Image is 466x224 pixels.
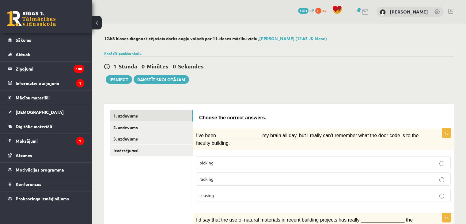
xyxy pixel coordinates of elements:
[104,36,454,41] h2: 12.b3 klases diagnosticējošais darbs angļu valodā par 11.klases mācību vielu ,
[8,105,84,119] a: [DEMOGRAPHIC_DATA]
[8,148,84,162] a: Atzīmes
[16,37,31,43] span: Sākums
[16,109,64,115] span: [DEMOGRAPHIC_DATA]
[76,79,84,87] i: 1
[8,191,84,206] a: Proktoringa izmēģinājums
[110,122,193,133] a: 2. uzdevums
[309,8,314,13] span: mP
[16,134,84,148] legend: Maksājumi
[147,63,169,70] span: Minūtes
[8,91,84,105] a: Mācību materiāli
[16,62,84,76] legend: Ziņojumi
[113,63,116,70] span: 1
[173,63,176,70] span: 0
[199,176,214,182] span: racking
[8,76,84,90] a: Informatīvie ziņojumi1
[315,8,329,13] a: 0 xp
[106,75,132,84] button: Iesniegt
[16,95,50,100] span: Mācību materiāli
[8,134,84,148] a: Maksājumi1
[16,52,30,57] span: Aktuāli
[16,153,32,158] span: Atzīmes
[442,128,451,138] p: 1p
[390,9,428,15] a: [PERSON_NAME]
[134,75,189,84] a: Rakstīt skolotājam
[315,8,321,14] span: 0
[7,11,56,26] a: Rīgas 1. Tālmācības vidusskola
[8,119,84,133] a: Digitālie materiāli
[16,196,69,201] span: Proktoringa izmēģinājums
[439,194,444,199] input: teasing
[199,115,266,120] span: Choose the correct answers.
[8,33,84,47] a: Sākums
[298,8,309,14] span: 1203
[442,213,451,222] p: 1p
[199,160,214,165] span: picking
[110,145,193,156] a: Izvērtējums!
[259,36,327,41] a: [PERSON_NAME] (12.b3 JK klase)
[8,62,84,76] a: Ziņojumi188
[16,76,84,90] legend: Informatīvie ziņojumi
[142,63,145,70] span: 0
[8,47,84,61] a: Aktuāli
[74,65,84,73] i: 188
[110,133,193,145] a: 3. uzdevums
[8,177,84,191] a: Konferences
[110,110,193,122] a: 1. uzdevums
[298,8,314,13] a: 1203 mP
[16,167,64,172] span: Motivācijas programma
[380,9,386,15] img: Edgars Plūksne-Strauss
[76,137,84,145] i: 1
[439,161,444,166] input: picking
[199,192,214,198] span: teasing
[178,63,204,70] span: Sekundes
[16,181,41,187] span: Konferences
[439,177,444,182] input: racking
[119,63,137,70] span: Stunda
[322,8,326,13] span: xp
[16,124,52,129] span: Digitālie materiāli
[104,51,142,56] a: Parādīt punktu skalu
[196,133,419,145] span: I’ve been ________________ my brain all day, but I really can’t remember what the door code is to...
[8,163,84,177] a: Motivācijas programma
